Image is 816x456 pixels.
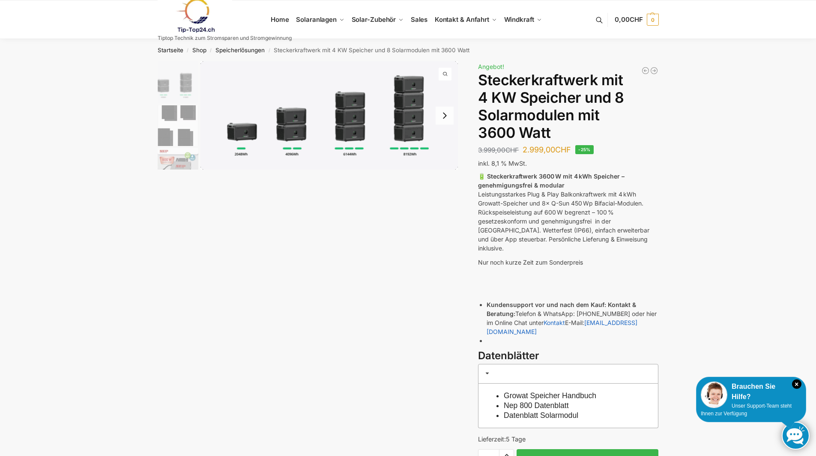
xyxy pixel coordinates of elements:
img: Customer service [701,381,727,408]
a: Balkonkraftwerk 890 Watt Solarmodulleistung mit 1kW/h Zendure Speicher [641,66,650,75]
span: CHF [555,145,571,154]
a: Speicherlösungen [215,47,265,54]
bdi: 3.999,00 [478,146,519,154]
span: Lieferzeit: [478,435,526,443]
span: Sales [411,15,428,24]
p: Leistungsstarkes Plug & Play Balkonkraftwerk mit 4 kWh Growatt-Speicher und 8× Q-Sun 450 Wp Bifac... [478,172,658,253]
a: 0,00CHF 0 [615,7,658,33]
a: Kontakt [544,319,565,326]
span: Solaranlagen [296,15,337,24]
bdi: 2.999,00 [523,145,571,154]
img: Growatt-NOAH-2000-flexible-erweiterung [200,61,458,170]
span: Windkraft [504,15,534,24]
span: CHF [630,15,643,24]
span: inkl. 8,1 % MwSt. [478,160,527,167]
span: 0 [647,14,659,26]
span: -25% [575,145,594,154]
span: Unser Support-Team steht Ihnen zur Verfügung [701,403,792,417]
span: 0,00 [615,15,643,24]
p: Tiptop Technik zum Stromsparen und Stromgewinnung [158,36,292,41]
a: Windkraft [500,0,545,39]
a: Shop [192,47,206,54]
div: Brauchen Sie Hilfe? [701,381,801,402]
h1: Steckerkraftwerk mit 4 KW Speicher und 8 Solarmodulen mit 3600 Watt [478,72,658,141]
span: / [265,47,274,54]
a: Solar-Zubehör [348,0,407,39]
a: Startseite [158,47,183,54]
h3: Datenblätter [478,349,658,364]
span: Kontakt & Anfahrt [435,15,489,24]
nav: Breadcrumb [142,39,674,61]
p: Nur noch kurze Zeit zum Sonderpreis [478,258,658,267]
a: Solaranlagen [293,0,348,39]
span: / [206,47,215,54]
img: Nep800 [158,148,198,189]
span: Angebot! [478,63,504,70]
a: Growat Speicher Handbuch [504,391,596,400]
i: Schließen [792,379,801,389]
a: growatt noah 2000 flexible erweiterung scaledgrowatt noah 2000 flexible erweiterung scaled [200,61,458,170]
a: Nep 800 Datenblatt [504,401,569,410]
li: Telefon & WhatsApp: [PHONE_NUMBER] oder hier im Online Chat unter E-Mail: [487,300,658,336]
span: 5 Tage [506,435,526,443]
strong: Kundensupport vor und nach dem Kauf: [487,301,606,308]
button: Next slide [436,107,454,125]
img: Growatt-NOAH-2000-flexible-erweiterung [158,61,198,103]
a: Datenblatt Solarmodul [504,411,578,420]
strong: Kontakt & Beratung: [487,301,636,317]
span: CHF [505,146,519,154]
a: Balkonkraftwerk 1780 Watt mit 4 KWh Zendure Batteriespeicher Notstrom fähig [650,66,658,75]
a: Kontakt & Anfahrt [431,0,500,39]
span: / [183,47,192,54]
img: 6 Module bificiaL [158,105,198,146]
a: Sales [407,0,431,39]
strong: 🔋 Steckerkraftwerk 3600 W mit 4 kWh Speicher – genehmigungsfrei & modular [478,173,625,189]
a: [EMAIL_ADDRESS][DOMAIN_NAME] [487,319,637,335]
span: Solar-Zubehör [352,15,396,24]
